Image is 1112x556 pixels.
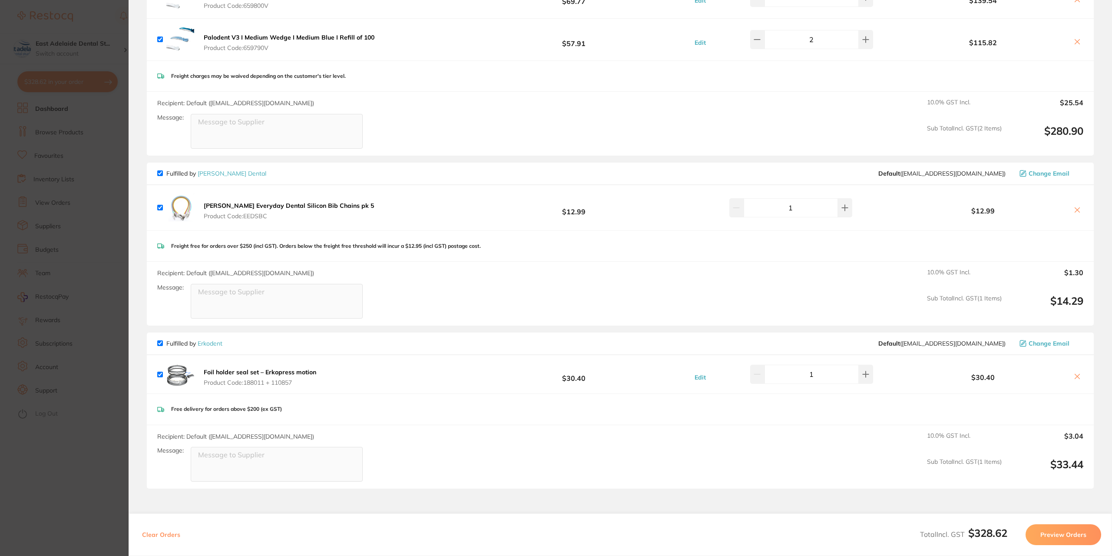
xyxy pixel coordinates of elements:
[166,192,194,223] img: MmZiczNhZQ
[1017,340,1083,347] button: Change Email
[166,26,194,53] img: Mng0aG9wZQ
[1029,340,1069,347] span: Change Email
[878,340,900,347] b: Default
[1017,170,1083,177] button: Change Email
[927,269,1002,288] span: 10.0 % GST Incl.
[1029,170,1069,177] span: Change Email
[927,458,1002,482] span: Sub Total Incl. GST ( 1 Items)
[166,340,222,347] p: Fulfilled by
[1009,458,1083,482] output: $33.44
[157,99,314,107] span: Recipient: Default ( [EMAIL_ADDRESS][DOMAIN_NAME] )
[481,366,666,383] b: $30.40
[201,202,377,220] button: [PERSON_NAME] Everyday Dental Silicon Bib Chains pk 5 Product Code:EEDSBC
[157,433,314,440] span: Recipient: Default ( [EMAIL_ADDRESS][DOMAIN_NAME] )
[1009,432,1083,451] output: $3.04
[1009,99,1083,118] output: $25.54
[927,125,1002,149] span: Sub Total Incl. GST ( 2 Items)
[201,33,377,52] button: Palodent V3 I Medium Wedge I Medium Blue I Refill of 100 Product Code:659790V
[171,73,346,79] p: Freight charges may be waived depending on the customer's tier level.
[1009,125,1083,149] output: $280.90
[204,379,316,386] span: Product Code: 188011 + 110857
[157,269,314,277] span: Recipient: Default ( [EMAIL_ADDRESS][DOMAIN_NAME] )
[898,207,1068,215] b: $12.99
[204,213,374,220] span: Product Code: EEDSBC
[157,114,184,121] label: Message:
[968,526,1007,539] b: $328.62
[204,202,374,210] b: [PERSON_NAME] Everyday Dental Silicon Bib Chains pk 5
[692,373,708,381] button: Edit
[201,368,319,386] button: Foil holder seal set – Erkopress motion Product Code:188011 + 110857
[166,170,266,177] p: Fulfilled by
[171,406,282,412] p: Free delivery for orders above $200 (ex GST)
[481,31,666,47] b: $57.91
[204,2,360,9] span: Product Code: 659800V
[204,33,374,41] b: Palodent V3 I Medium Wedge I Medium Blue I Refill of 100
[878,340,1006,347] span: support@erkodent.com.au
[481,200,666,216] b: $12.99
[198,340,222,347] a: Erkodent
[1009,269,1083,288] output: $1.30
[1009,295,1083,319] output: $14.29
[1026,524,1101,545] button: Preview Orders
[139,524,183,545] button: Clear Orders
[878,170,1006,177] span: sales@piksters.com
[198,170,266,177] a: [PERSON_NAME] Dental
[171,243,481,249] p: Freight free for orders over $250 (incl GST). Orders below the freight free threshold will incur ...
[898,39,1068,47] b: $115.82
[166,362,194,386] img: em01MmU3cg
[204,44,374,51] span: Product Code: 659790V
[157,447,184,454] label: Message:
[157,284,184,291] label: Message:
[692,39,708,47] button: Edit
[878,170,900,177] b: Default
[927,99,1002,118] span: 10.0 % GST Incl.
[920,530,1007,539] span: Total Incl. GST
[927,432,1002,451] span: 10.0 % GST Incl.
[927,295,1002,319] span: Sub Total Incl. GST ( 1 Items)
[898,373,1068,381] b: $30.40
[204,368,316,376] b: Foil holder seal set – Erkopress motion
